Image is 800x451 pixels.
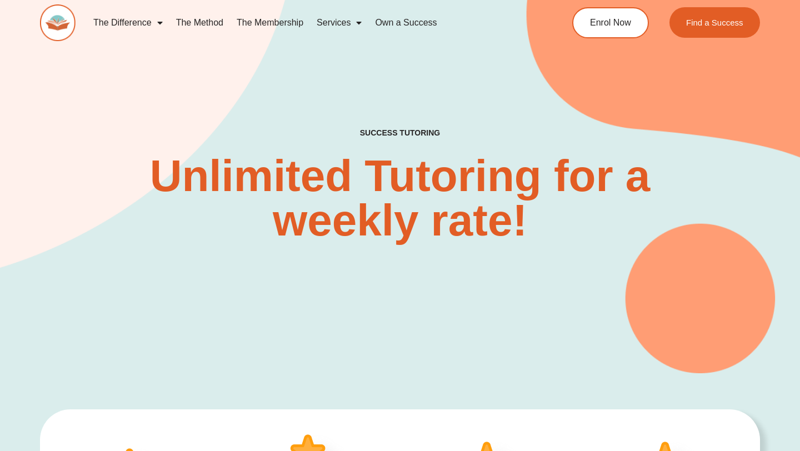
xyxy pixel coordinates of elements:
[87,10,169,36] a: The Difference
[669,7,760,38] a: Find a Success
[590,18,631,27] span: Enrol Now
[310,10,368,36] a: Services
[230,10,310,36] a: The Membership
[686,18,743,27] span: Find a Success
[87,10,531,36] nav: Menu
[87,154,713,243] h2: Unlimited Tutoring for a weekly rate!
[169,10,230,36] a: The Method
[368,10,443,36] a: Own a Success
[293,128,507,138] h4: SUCCESS TUTORING​
[572,7,649,38] a: Enrol Now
